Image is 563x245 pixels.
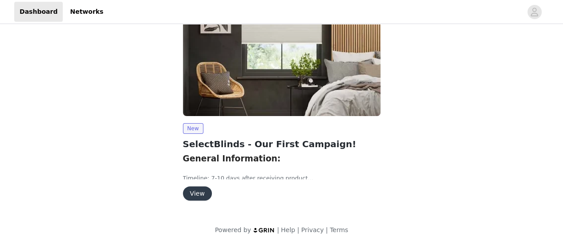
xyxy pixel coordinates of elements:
span: New [183,123,203,134]
a: Dashboard [14,2,63,22]
button: View [183,186,212,201]
strong: General Information: [183,154,281,163]
span: | [326,226,328,233]
a: Networks [65,2,109,22]
a: View [183,190,212,197]
span: | [297,226,299,233]
span: | [277,226,279,233]
p: Timeline: 7-10 days after receiving product [183,174,381,183]
span: Powered by [215,226,251,233]
a: Terms [330,226,348,233]
a: Privacy [301,226,324,233]
h2: SelectBlinds - Our First Campaign! [183,137,381,151]
div: avatar [530,5,539,19]
a: Help [281,226,295,233]
img: logo [253,227,275,233]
